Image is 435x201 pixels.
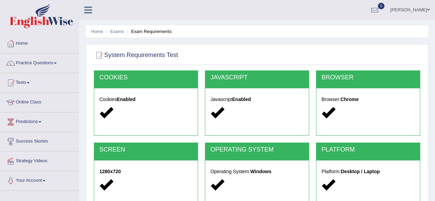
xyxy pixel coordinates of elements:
[110,29,124,34] a: Exams
[210,169,304,174] h5: Operating System:
[0,152,79,169] a: Strategy Videos
[322,146,415,153] h2: PLATFORM
[0,73,79,90] a: Tests
[99,74,193,81] h2: COOKIES
[125,28,172,35] li: Exam Requirements
[250,169,271,174] strong: Windows
[0,112,79,130] a: Predictions
[0,54,79,71] a: Practice Questions
[0,34,79,51] a: Home
[0,132,79,149] a: Success Stories
[94,50,178,60] h2: System Requirements Test
[210,97,304,102] h5: Javascript
[232,97,251,102] strong: Enabled
[0,93,79,110] a: Online Class
[322,169,415,174] h5: Platform:
[99,97,193,102] h5: Cookies
[322,97,415,102] h5: Browser:
[322,74,415,81] h2: BROWSER
[378,3,385,9] span: 0
[99,146,193,153] h2: SCREEN
[210,146,304,153] h2: OPERATING SYSTEM
[117,97,135,102] strong: Enabled
[0,171,79,188] a: Your Account
[91,29,103,34] a: Home
[210,74,304,81] h2: JAVASCRIPT
[341,169,380,174] strong: Desktop / Laptop
[340,97,359,102] strong: Chrome
[99,169,121,174] strong: 1280x720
